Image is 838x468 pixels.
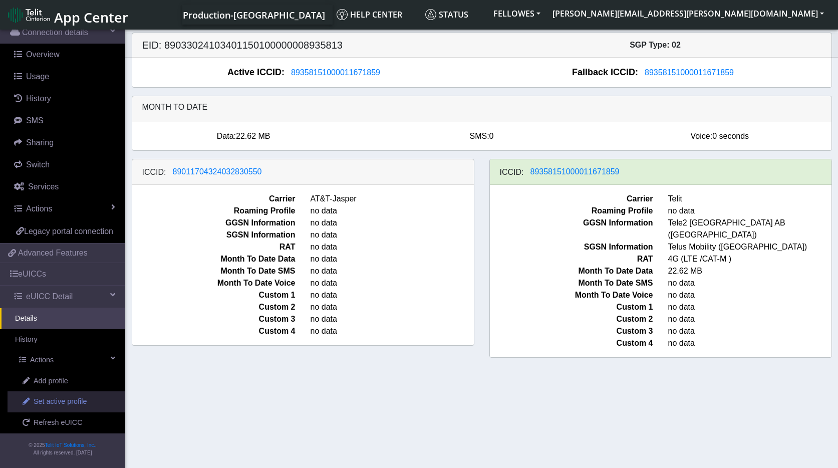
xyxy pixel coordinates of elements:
[54,8,128,27] span: App Center
[530,167,620,176] span: 89358151000011671859
[125,205,303,217] span: Roaming Profile
[333,5,421,25] a: Help center
[4,176,125,198] a: Services
[303,301,481,313] span: no data
[291,68,380,77] span: 89358151000011671859
[173,167,262,176] span: 89011704324032830550
[303,205,481,217] span: no data
[4,350,125,371] a: Actions
[482,253,661,265] span: RAT
[135,39,482,51] h5: EID: 89033024103401150100000008935813
[285,66,387,79] button: 89358151000011671859
[4,154,125,176] a: Switch
[26,204,52,213] span: Actions
[125,241,303,253] span: RAT
[482,217,661,241] span: GGSN Information
[712,132,749,140] span: 0 seconds
[303,229,481,241] span: no data
[34,417,83,428] span: Refresh eUICC
[482,265,661,277] span: Month To Date Data
[45,442,95,448] a: Telit IoT Solutions, Inc.
[482,337,661,349] span: Custom 4
[227,66,285,79] span: Active ICCID:
[489,132,494,140] span: 0
[8,4,127,26] a: App Center
[26,72,49,81] span: Usage
[482,301,661,313] span: Custom 1
[303,289,481,301] span: no data
[236,132,270,140] span: 22.62 MB
[425,9,468,20] span: Status
[303,265,481,277] span: no data
[125,253,303,265] span: Month To Date Data
[26,94,51,103] span: History
[26,160,50,169] span: Switch
[28,182,59,191] span: Services
[4,110,125,132] a: SMS
[303,277,481,289] span: no data
[4,198,125,220] a: Actions
[34,376,68,387] span: Add profile
[482,325,661,337] span: Custom 3
[4,44,125,66] a: Overview
[482,241,661,253] span: SGSN Information
[30,355,54,366] span: Actions
[337,9,402,20] span: Help center
[303,325,481,337] span: no data
[337,9,348,20] img: knowledge.svg
[125,277,303,289] span: Month To Date Voice
[482,193,661,205] span: Carrier
[303,253,481,265] span: no data
[645,68,734,77] span: 89358151000011671859
[26,138,54,147] span: Sharing
[26,116,44,125] span: SMS
[546,5,830,23] button: [PERSON_NAME][EMAIL_ADDRESS][PERSON_NAME][DOMAIN_NAME]
[4,132,125,154] a: Sharing
[303,193,481,205] span: AT&T-Jasper
[125,289,303,301] span: Custom 1
[125,301,303,313] span: Custom 2
[4,286,125,308] a: eUICC Detail
[638,66,740,79] button: 89358151000011671859
[691,132,713,140] span: Voice:
[125,325,303,337] span: Custom 4
[217,132,236,140] span: Data:
[4,88,125,110] a: History
[425,9,436,20] img: status.svg
[524,165,626,178] button: 89358151000011671859
[125,193,303,205] span: Carrier
[125,265,303,277] span: Month To Date SMS
[24,227,113,236] span: Legacy portal connection
[8,371,125,392] a: Add profile
[303,217,481,229] span: no data
[142,167,166,177] h6: ICCID:
[303,241,481,253] span: no data
[482,277,661,289] span: Month To Date SMS
[8,7,50,23] img: logo-telit-cinterion-gw-new.png
[125,313,303,325] span: Custom 3
[142,102,821,112] h6: Month to date
[8,412,125,433] a: Refresh eUICC
[572,66,638,79] span: Fallback ICCID:
[34,396,87,407] span: Set active profile
[630,41,681,49] span: SGP Type: 02
[18,247,88,259] span: Advanced Features
[4,66,125,88] a: Usage
[26,291,73,303] span: eUICC Detail
[8,391,125,412] a: Set active profile
[125,217,303,229] span: GGSN Information
[469,132,489,140] span: SMS:
[183,9,325,21] span: Production-[GEOGRAPHIC_DATA]
[482,289,661,301] span: Month To Date Voice
[22,27,88,39] span: Connection details
[26,50,60,59] span: Overview
[500,167,524,177] h6: ICCID:
[487,5,546,23] button: FELLOWES
[182,5,325,25] a: Your current platform instance
[482,205,661,217] span: Roaming Profile
[303,313,481,325] span: no data
[125,229,303,241] span: SGSN Information
[421,5,487,25] a: Status
[166,165,268,178] button: 89011704324032830550
[482,313,661,325] span: Custom 2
